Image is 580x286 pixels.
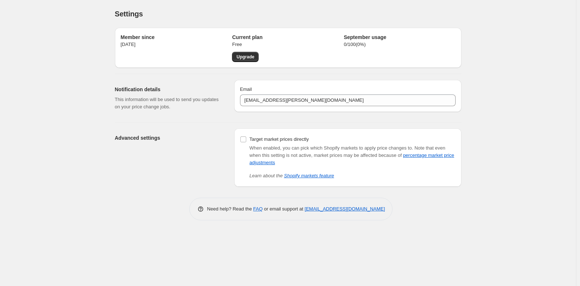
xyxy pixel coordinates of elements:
p: Free [232,41,344,48]
h2: Current plan [232,34,344,41]
a: Shopify markets feature [284,173,334,178]
span: or email support at [263,206,305,212]
span: When enabled, you can pick which Shopify markets to apply price changes to. [250,145,413,151]
a: [EMAIL_ADDRESS][DOMAIN_NAME] [305,206,385,212]
p: This information will be used to send you updates on your price change jobs. [115,96,223,111]
h2: Advanced settings [115,134,223,142]
a: Upgrade [232,52,259,62]
h2: September usage [344,34,455,41]
span: Need help? Read the [207,206,254,212]
span: Email [240,86,252,92]
span: Note that even when this setting is not active, market prices may be affected because of [250,145,454,165]
h2: Notification details [115,86,223,93]
span: Upgrade [236,54,254,60]
a: FAQ [253,206,263,212]
span: Settings [115,10,143,18]
p: 0 / 100 ( 0 %) [344,41,455,48]
i: Learn about the [250,173,334,178]
h2: Member since [121,34,232,41]
p: [DATE] [121,41,232,48]
span: Target market prices directly [250,136,309,142]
